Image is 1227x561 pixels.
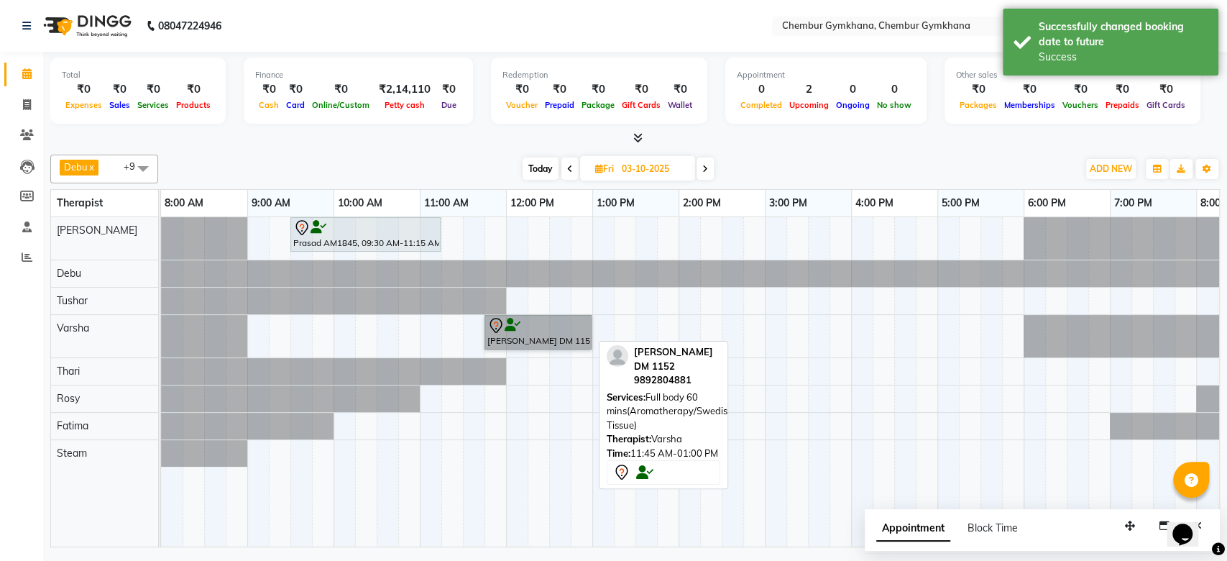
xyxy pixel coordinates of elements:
div: ₹0 [664,81,696,98]
div: ₹0 [1102,81,1143,98]
div: ₹0 [541,81,578,98]
a: 4:00 PM [852,193,897,214]
div: ₹0 [1001,81,1059,98]
span: Full body 60 mins(Aromatherapy/Swedish/Deep Tissue) [607,391,759,431]
a: 5:00 PM [938,193,983,214]
a: 9:00 AM [248,193,294,214]
a: 6:00 PM [1024,193,1070,214]
span: Rosy [57,392,80,405]
span: Memberships [1001,100,1059,110]
span: Completed [737,100,786,110]
div: 0 [737,81,786,98]
span: Vouchers [1059,100,1102,110]
div: Redemption [502,69,696,81]
span: Thari [57,365,80,378]
a: 12:00 PM [507,193,558,214]
div: ₹0 [502,81,541,98]
div: ₹0 [1059,81,1102,98]
div: ₹0 [1143,81,1189,98]
div: 11:45 AM-01:00 PM [607,447,720,461]
span: Gift Cards [618,100,664,110]
button: ADD NEW [1086,159,1136,179]
div: ₹0 [255,81,282,98]
span: Debu [64,161,88,173]
a: 2:00 PM [679,193,725,214]
span: Gift Cards [1143,100,1189,110]
span: Therapist [57,196,103,209]
input: 2025-10-03 [617,158,689,180]
span: Fatima [57,419,88,432]
div: Appointment [737,69,915,81]
div: ₹0 [173,81,214,98]
span: Today [523,158,559,180]
div: ₹2,14,110 [373,81,436,98]
span: Cash [255,100,282,110]
div: ₹0 [618,81,664,98]
a: 10:00 AM [334,193,386,214]
span: Products [173,100,214,110]
div: Prasad AM1845, 09:30 AM-11:15 AM, Full Body 90 mins (Aromatherapy/Swedish/Deep Tissue) [292,219,439,250]
span: Expenses [62,100,106,110]
b: 08047224946 [158,6,221,46]
div: 9892804881 [634,373,720,388]
span: Card [282,100,308,110]
span: Online/Custom [308,100,373,110]
span: Ongoing [832,100,873,110]
span: Services: [607,391,645,403]
span: Packages [956,100,1001,110]
span: Therapist: [607,433,651,444]
a: 1:00 PM [593,193,638,214]
span: Package [578,100,618,110]
span: Appointment [876,516,950,542]
div: Varsha [607,432,720,447]
div: 0 [832,81,873,98]
span: Prepaid [541,100,578,110]
div: ₹0 [308,81,373,98]
div: 0 [873,81,915,98]
span: [PERSON_NAME] DM 1152 [634,346,713,372]
div: Success [1039,50,1208,65]
span: Voucher [502,100,541,110]
span: Block Time [968,521,1018,534]
span: +9 [124,160,146,172]
a: 3:00 PM [766,193,811,214]
span: Prepaids [1102,100,1143,110]
a: 11:00 AM [421,193,472,214]
span: Varsha [57,321,89,334]
span: [PERSON_NAME] [57,224,137,237]
img: logo [37,6,135,46]
div: Other sales [956,69,1189,81]
a: 8:00 AM [161,193,207,214]
span: Due [438,100,460,110]
span: ADD NEW [1090,163,1132,174]
span: Time: [607,447,630,459]
span: Services [134,100,173,110]
iframe: chat widget [1167,503,1213,547]
span: Debu [57,267,81,280]
span: Petty cash [381,100,428,110]
span: No show [873,100,915,110]
span: Upcoming [786,100,832,110]
div: ₹0 [282,81,308,98]
div: ₹0 [436,81,461,98]
img: profile [607,345,628,367]
div: ₹0 [956,81,1001,98]
div: Successfully changed booking date to future [1039,19,1208,50]
span: Tushar [57,294,88,307]
div: Finance [255,69,461,81]
a: x [88,161,94,173]
a: 7:00 PM [1111,193,1156,214]
div: 2 [786,81,832,98]
div: ₹0 [106,81,134,98]
span: Wallet [664,100,696,110]
span: Fri [592,163,617,174]
span: Sales [106,100,134,110]
span: Steam [57,447,87,460]
div: ₹0 [134,81,173,98]
div: ₹0 [62,81,106,98]
div: ₹0 [578,81,618,98]
div: Total [62,69,214,81]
